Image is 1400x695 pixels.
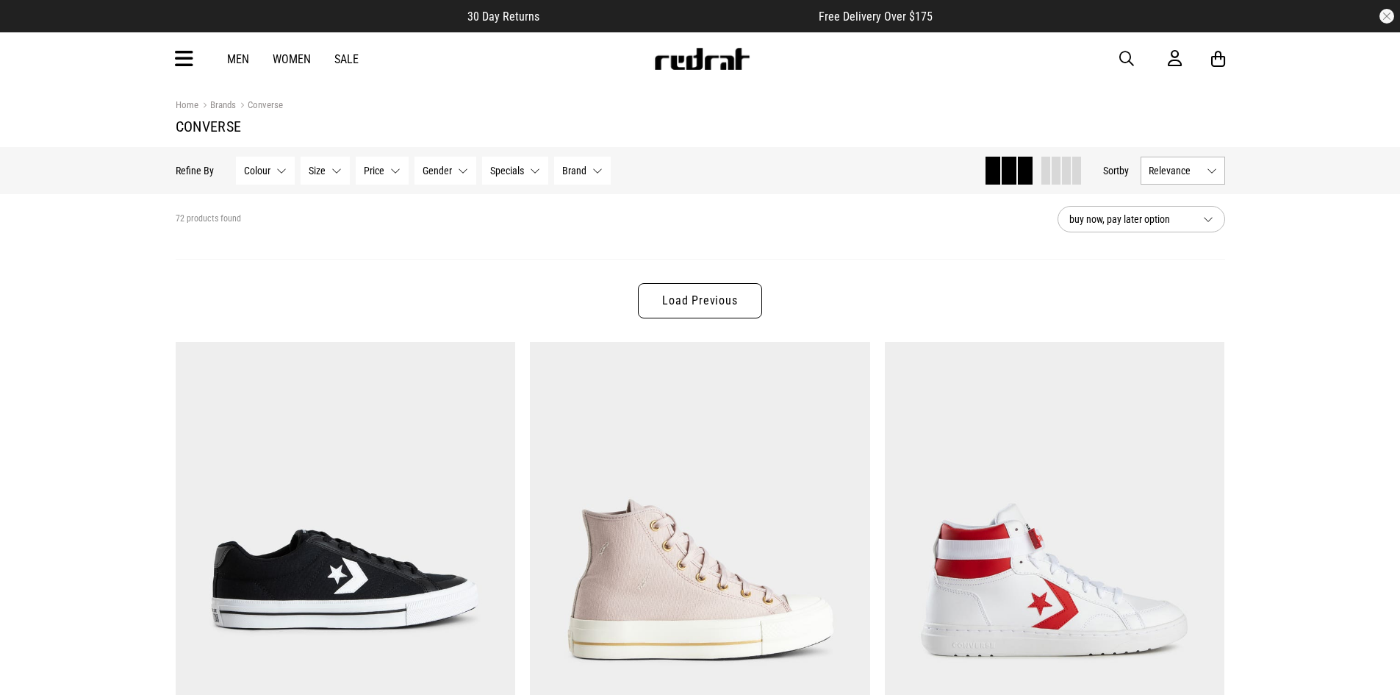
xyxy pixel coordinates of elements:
[638,283,761,318] a: Load Previous
[490,165,524,177] span: Specials
[273,52,311,66] a: Women
[364,165,384,177] span: Price
[227,52,249,66] a: Men
[467,10,539,24] span: 30 Day Returns
[653,48,750,70] img: Redrat logo
[244,165,270,177] span: Colour
[482,157,548,185] button: Specials
[1069,210,1191,228] span: buy now, pay later option
[334,52,359,66] a: Sale
[176,118,1225,135] h1: Converse
[176,213,241,225] span: 72 products found
[1141,157,1225,185] button: Relevance
[1119,165,1129,177] span: by
[423,165,452,177] span: Gender
[1149,165,1201,177] span: Relevance
[176,165,214,177] p: Refine By
[356,157,409,185] button: Price
[176,99,198,110] a: Home
[1058,206,1225,232] button: buy now, pay later option
[554,157,611,185] button: Brand
[414,157,476,185] button: Gender
[819,10,933,24] span: Free Delivery Over $175
[1103,162,1129,179] button: Sortby
[198,99,236,113] a: Brands
[301,157,350,185] button: Size
[236,99,283,113] a: Converse
[562,165,586,177] span: Brand
[569,9,789,24] iframe: Customer reviews powered by Trustpilot
[236,157,295,185] button: Colour
[309,165,326,177] span: Size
